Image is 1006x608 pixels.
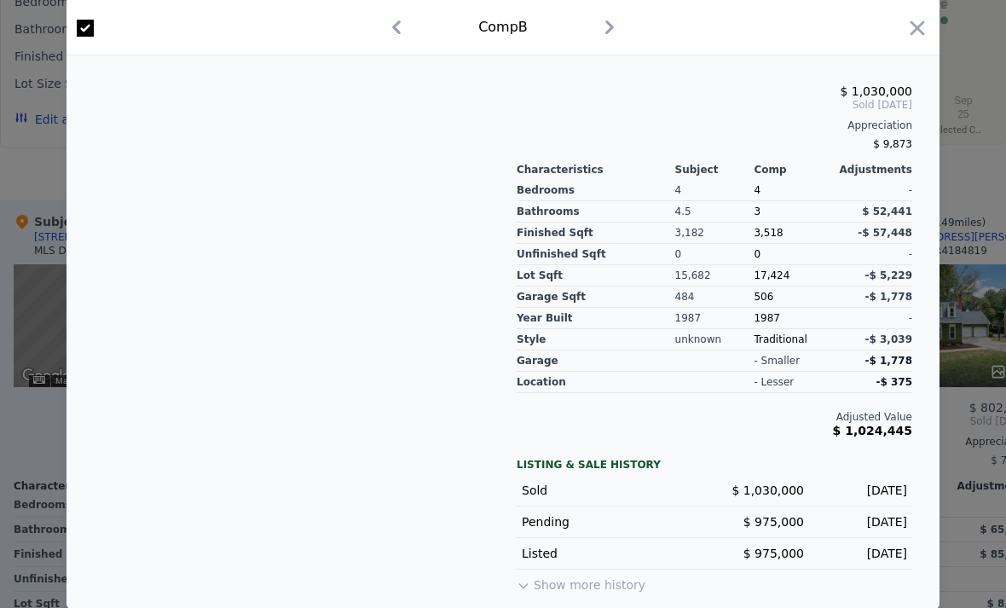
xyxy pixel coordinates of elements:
span: -$ 3,039 [865,333,912,345]
div: Adjustments [833,163,912,177]
span: -$ 375 [876,376,912,388]
span: $ 1,030,000 [840,84,912,98]
div: [DATE] [818,545,907,562]
span: 4 [754,184,760,196]
span: -$ 57,448 [858,227,912,239]
div: 3,182 [675,223,754,244]
div: Characteristics [517,163,675,177]
button: Show more history [517,570,645,594]
div: - [833,308,912,329]
div: Appreciation [517,119,912,132]
span: $ 52,441 [862,206,912,217]
div: 0 [675,244,754,265]
div: Style [517,329,675,350]
span: 0 [754,248,760,260]
div: 4 [675,180,754,201]
div: 1987 [675,308,754,329]
div: Finished Sqft [517,223,675,244]
div: 484 [675,287,754,308]
div: Subject [675,163,754,177]
div: unknown [675,329,754,350]
div: LISTING & SALE HISTORY [517,458,912,475]
span: $ 975,000 [743,515,804,529]
div: [DATE] [818,513,907,530]
div: Bedrooms [517,180,675,201]
div: Traditional [754,329,833,350]
div: 3 [754,201,833,223]
div: Pending [522,513,701,530]
span: -$ 5,229 [865,269,912,281]
div: Unfinished Sqft [517,244,675,265]
div: - [833,244,912,265]
span: -$ 1,778 [865,291,912,303]
span: $ 1,024,445 [833,424,912,437]
span: 3,518 [754,227,783,239]
span: $ 1,030,000 [731,484,804,497]
div: Sold [522,482,701,499]
div: Listed [522,545,701,562]
span: -$ 1,778 [865,355,912,367]
div: garage [517,350,675,372]
span: 17,424 [754,269,789,281]
div: 1987 [754,308,833,329]
span: $ 9,873 [873,138,912,150]
div: 15,682 [675,265,754,287]
span: $ 975,000 [743,547,804,560]
div: Comp [754,163,833,177]
div: Comp B [478,17,528,38]
div: Year Built [517,308,675,329]
span: 506 [754,291,773,303]
div: Adjusted Value [517,410,912,424]
div: - [833,180,912,201]
div: location [517,372,675,393]
div: Garage Sqft [517,287,675,308]
span: Sold [DATE] [517,98,912,112]
div: 4.5 [675,201,754,223]
div: [DATE] [818,482,907,499]
div: - lesser [754,375,794,389]
div: - smaller [754,354,800,368]
div: Lot Sqft [517,265,675,287]
div: Bathrooms [517,201,675,223]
